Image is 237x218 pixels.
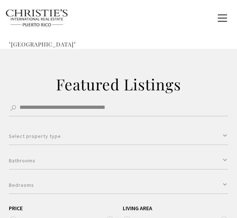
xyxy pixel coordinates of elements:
input: Search by Address, City, or Neighborhood [9,100,228,116]
button: button [213,8,232,28]
button: Bedrooms [9,177,228,194]
h2: Featured Listings [9,74,228,94]
img: Christie's International Real Estate text transparent background [5,9,68,27]
button: Select property type [9,128,228,145]
p: "[GEOGRAPHIC_DATA]" [9,40,228,49]
button: Bathrooms [9,152,228,169]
